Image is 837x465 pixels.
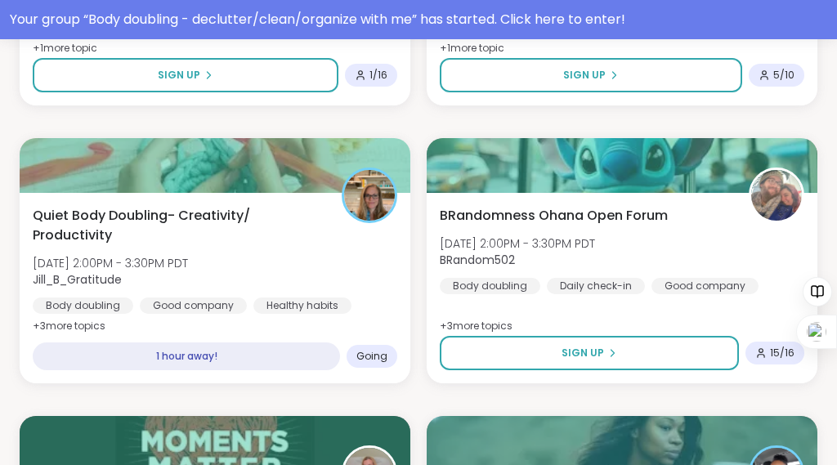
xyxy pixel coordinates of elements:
[33,206,324,245] span: Quiet Body Doubling- Creativity/ Productivity
[158,68,200,83] span: Sign Up
[440,336,739,370] button: Sign Up
[356,350,387,363] span: Going
[562,346,604,360] span: Sign Up
[440,252,515,268] b: BRandom502
[651,278,759,294] div: Good company
[547,278,645,294] div: Daily check-in
[140,297,247,314] div: Good company
[440,206,668,226] span: BRandomness Ohana Open Forum
[773,69,794,82] span: 5 / 10
[33,297,133,314] div: Body doubling
[770,347,794,360] span: 15 / 16
[33,255,188,271] span: [DATE] 2:00PM - 3:30PM PDT
[253,297,351,314] div: Healthy habits
[440,58,742,92] button: Sign Up
[33,58,338,92] button: Sign Up
[751,170,802,221] img: BRandom502
[33,271,122,288] b: Jill_B_Gratitude
[344,170,395,221] img: Jill_B_Gratitude
[10,10,827,29] div: Your group “ Body doubling - declutter/clean/organize with me ” has started. Click here to enter!
[33,342,340,370] div: 1 hour away!
[563,68,606,83] span: Sign Up
[369,69,387,82] span: 1 / 16
[440,278,540,294] div: Body doubling
[440,235,595,252] span: [DATE] 2:00PM - 3:30PM PDT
